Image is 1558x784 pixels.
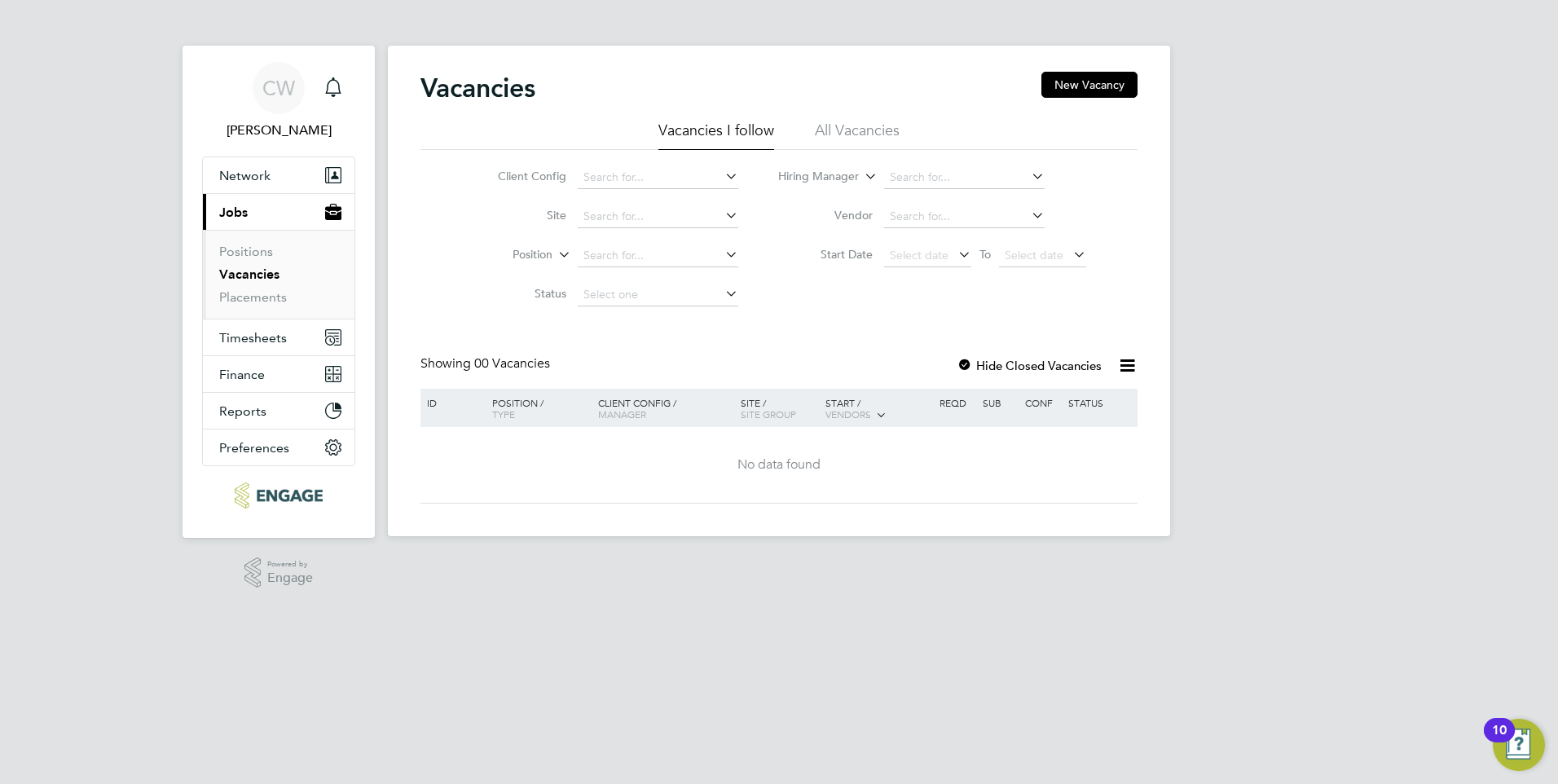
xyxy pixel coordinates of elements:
[219,205,248,220] span: Jobs
[884,166,1045,189] input: Search for...
[474,355,550,372] span: 00 Vacancies
[578,166,738,189] input: Search for...
[890,248,948,262] span: Select date
[203,429,354,465] button: Preferences
[420,355,553,372] div: Showing
[202,482,355,509] a: Go to home page
[473,208,566,222] label: Site
[473,169,566,183] label: Client Config
[1492,730,1507,751] div: 10
[203,157,354,193] button: Network
[219,168,271,183] span: Network
[203,356,354,392] button: Finance
[492,407,515,421] span: Type
[244,557,314,588] a: Powered byEngage
[262,77,295,99] span: CW
[935,389,978,416] div: Reqd
[578,244,738,267] input: Search for...
[765,169,859,185] label: Hiring Manager
[219,289,287,305] a: Placements
[1021,389,1063,416] div: Conf
[779,208,873,222] label: Vendor
[423,389,480,416] div: ID
[235,482,322,509] img: ncclondon-logo-retina.png
[598,407,646,421] span: Manager
[1493,719,1545,771] button: Open Resource Center, 10 new notifications
[1041,72,1138,98] button: New Vacancy
[815,121,900,150] li: All Vacancies
[203,230,354,319] div: Jobs
[267,557,313,571] span: Powered by
[202,121,355,140] span: Clair Windsor
[884,205,1045,228] input: Search for...
[459,247,552,263] label: Position
[480,389,594,428] div: Position /
[203,393,354,429] button: Reports
[737,389,822,428] div: Site /
[1064,389,1135,416] div: Status
[202,62,355,140] a: CW[PERSON_NAME]
[473,286,566,301] label: Status
[658,121,774,150] li: Vacancies I follow
[203,194,354,230] button: Jobs
[219,330,287,346] span: Timesheets
[219,367,265,382] span: Finance
[825,407,871,421] span: Vendors
[219,266,279,282] a: Vacancies
[1005,248,1063,262] span: Select date
[594,389,737,428] div: Client Config /
[219,403,266,419] span: Reports
[203,319,354,355] button: Timesheets
[267,571,313,585] span: Engage
[219,244,273,259] a: Positions
[821,389,935,429] div: Start /
[975,244,996,265] span: To
[779,247,873,262] label: Start Date
[957,358,1102,373] label: Hide Closed Vacancies
[741,407,796,421] span: Site Group
[578,205,738,228] input: Search for...
[183,46,375,538] nav: Main navigation
[423,456,1135,473] div: No data found
[420,72,535,104] h2: Vacancies
[219,440,289,456] span: Preferences
[979,389,1021,416] div: Sub
[578,284,738,306] input: Select one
